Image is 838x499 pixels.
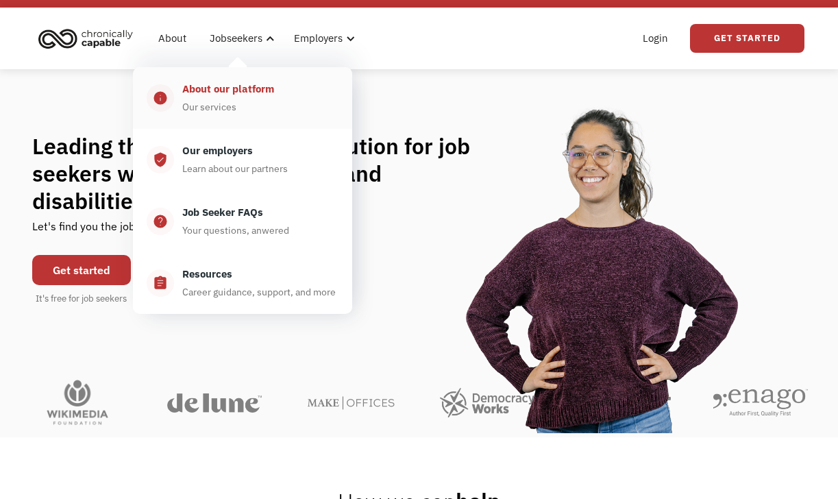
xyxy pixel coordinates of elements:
div: Your questions, anwered [182,222,289,239]
a: Get Started [690,24,804,53]
a: assignmentResourcesCareer guidance, support, and more [133,252,352,314]
div: Job Seeker FAQs [182,204,263,221]
a: About [150,16,195,60]
div: info [153,90,168,106]
a: Get started [32,255,131,285]
a: help_centerJob Seeker FAQsYour questions, anwered [133,191,352,252]
a: Login [634,16,676,60]
img: Chronically Capable logo [34,23,137,53]
div: Employers [286,16,359,60]
a: verified_userOur employersLearn about our partners [133,129,352,191]
h1: Leading the flexible work revolution for job seekers with chronic illnesses and disabilities [32,132,497,215]
div: verified_user [153,151,168,168]
div: assignment [153,275,168,291]
nav: Jobseekers [133,60,352,314]
div: Our services [182,99,236,115]
a: home [34,23,143,53]
div: It's free for job seekers [36,292,127,306]
div: Our employers [182,143,253,159]
div: Learn about our partners [182,160,288,177]
div: Resources [182,266,232,282]
div: Career guidance, support, and more [182,284,336,300]
div: help_center [153,213,168,230]
div: Jobseekers [210,30,262,47]
div: Jobseekers [201,16,279,60]
a: infoAbout our platformOur services [133,67,352,129]
div: Employers [294,30,343,47]
div: Let's find you the job of your dreams [32,215,212,248]
div: About our platform [182,81,274,97]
